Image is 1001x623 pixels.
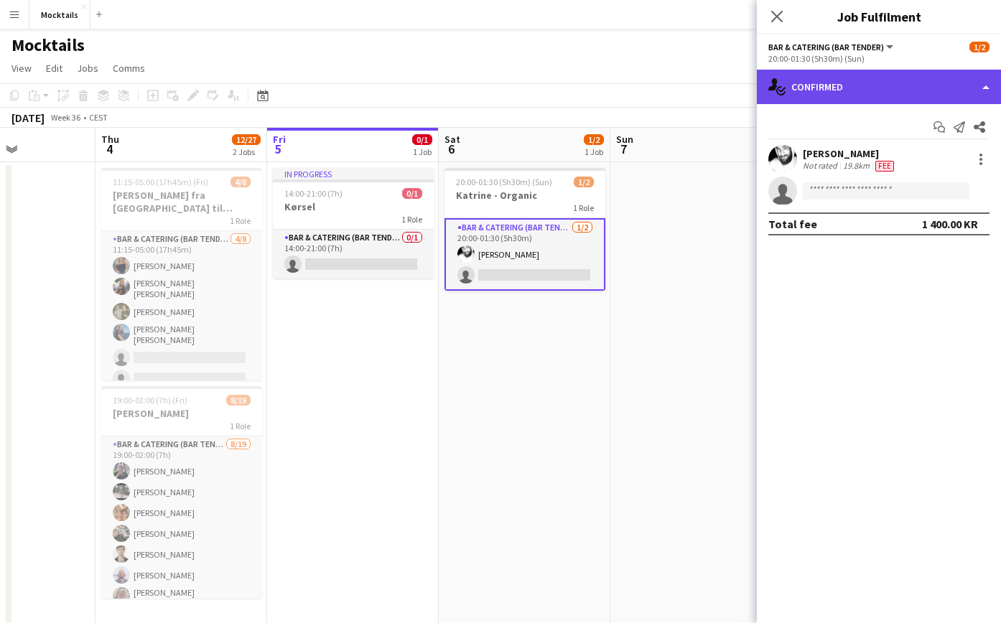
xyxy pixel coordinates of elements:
[101,386,262,599] app-job-card: 19:00-02:00 (7h) (Fri)8/19[PERSON_NAME]1 RoleBar & Catering (Bar Tender)8/1919:00-02:00 (7h)[PERS...
[107,59,151,78] a: Comms
[29,1,90,29] button: Mocktails
[412,134,432,145] span: 0/1
[875,161,894,172] span: Fee
[89,112,108,123] div: CEST
[442,141,460,157] span: 6
[273,168,434,278] app-job-card: In progress14:00-21:00 (7h)0/1Kørsel1 RoleBar & Catering (Bar Tender)0/114:00-21:00 (7h)
[99,141,119,157] span: 4
[11,34,85,56] h1: Mocktails
[585,146,603,157] div: 1 Job
[616,133,633,146] span: Sun
[768,42,895,52] button: Bar & Catering (Bar Tender)
[444,133,460,146] span: Sat
[271,141,286,157] span: 5
[77,62,98,75] span: Jobs
[614,141,633,157] span: 7
[6,59,37,78] a: View
[71,59,104,78] a: Jobs
[757,7,1001,26] h3: Job Fulfilment
[768,53,990,64] div: 20:00-01:30 (5h30m) (Sun)
[273,200,434,213] h3: Kørsel
[113,177,208,187] span: 11:15-05:00 (17h45m) (Fri)
[231,177,251,187] span: 4/8
[584,134,604,145] span: 1/2
[101,168,262,380] app-job-card: 11:15-05:00 (17h45m) (Fri)4/8[PERSON_NAME] fra [GEOGRAPHIC_DATA] til [GEOGRAPHIC_DATA]1 RoleBar &...
[401,214,422,225] span: 1 Role
[872,160,897,172] div: Crew has different fees then in role
[230,421,251,431] span: 1 Role
[284,188,343,199] span: 14:00-21:00 (7h)
[113,395,187,406] span: 19:00-02:00 (7h) (Fri)
[101,133,119,146] span: Thu
[232,134,261,145] span: 12/27
[402,188,422,199] span: 0/1
[444,168,605,291] app-job-card: 20:00-01:30 (5h30m) (Sun)1/2Katrine - Organic1 RoleBar & Catering (Bar Tender)1/220:00-01:30 (5h3...
[922,217,978,231] div: 1 400.00 KR
[11,62,32,75] span: View
[11,111,45,125] div: [DATE]
[233,146,260,157] div: 2 Jobs
[273,168,434,179] div: In progress
[101,231,262,434] app-card-role: Bar & Catering (Bar Tender)4/811:15-05:00 (17h45m)[PERSON_NAME][PERSON_NAME] [PERSON_NAME] [PERSO...
[768,42,884,52] span: Bar & Catering (Bar Tender)
[46,62,62,75] span: Edit
[444,218,605,291] app-card-role: Bar & Catering (Bar Tender)1/220:00-01:30 (5h30m)[PERSON_NAME]
[803,160,840,172] div: Not rated
[456,177,552,187] span: 20:00-01:30 (5h30m) (Sun)
[969,42,990,52] span: 1/2
[101,189,262,215] h3: [PERSON_NAME] fra [GEOGRAPHIC_DATA] til [GEOGRAPHIC_DATA]
[113,62,145,75] span: Comms
[47,112,83,123] span: Week 36
[840,160,872,172] div: 19.8km
[40,59,68,78] a: Edit
[803,147,897,160] div: [PERSON_NAME]
[273,230,434,278] app-card-role: Bar & Catering (Bar Tender)0/114:00-21:00 (7h)
[273,133,286,146] span: Fri
[768,217,817,231] div: Total fee
[101,407,262,420] h3: [PERSON_NAME]
[230,215,251,226] span: 1 Role
[444,189,605,202] h3: Katrine - Organic
[573,202,594,213] span: 1 Role
[574,177,594,187] span: 1/2
[757,70,1001,104] div: Confirmed
[413,146,432,157] div: 1 Job
[226,395,251,406] span: 8/19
